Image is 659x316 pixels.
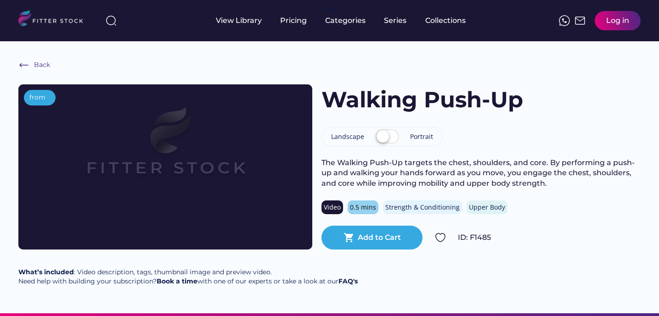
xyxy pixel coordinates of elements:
a: Book a time [157,277,197,285]
div: fvck [325,5,337,14]
div: Log in [606,16,629,26]
div: 0.5 mins [350,203,376,212]
div: Landscape [331,132,364,141]
div: Collections [425,16,466,26]
img: Frame%20%286%29.svg [18,60,29,71]
div: from [29,93,45,102]
img: search-normal%203.svg [106,15,117,26]
img: Frame%2051.svg [575,15,586,26]
img: LOGO.svg [18,10,91,29]
button: shopping_cart [344,232,355,243]
div: The Walking Push-Up targets the chest, shoulders, and core. By performing a push-up and walking y... [321,158,641,188]
img: Frame%2079%20%281%29.svg [48,84,283,216]
div: Add to Cart [358,233,401,243]
div: : Video description, tags, thumbnail image and preview video. Need help with building your subscr... [18,268,358,286]
div: Back [34,61,50,70]
div: Categories [325,16,366,26]
div: Upper Body [469,203,505,212]
strong: What’s included [18,268,74,276]
img: meteor-icons_whatsapp%20%281%29.svg [559,15,570,26]
div: Strength & Conditioning [385,203,460,212]
div: Pricing [280,16,307,26]
img: Group%201000002324.svg [435,232,446,243]
div: View Library [216,16,262,26]
div: Series [384,16,407,26]
a: FAQ's [338,277,358,285]
div: Portrait [410,132,433,141]
div: Video [324,203,341,212]
div: ID: F1485 [458,233,641,243]
h1: Walking Push-Up [321,84,523,115]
